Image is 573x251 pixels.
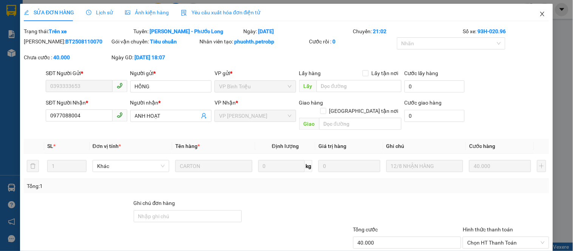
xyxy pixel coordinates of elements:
[219,81,291,92] span: VP Bình Triệu
[72,7,90,15] span: Nhận:
[537,160,546,172] button: plus
[201,113,207,119] span: user-add
[6,25,67,34] div: tâm
[219,110,291,122] span: VP Minh Hưng
[299,118,319,130] span: Giao
[539,11,545,17] span: close
[215,69,296,77] div: VP gửi
[112,53,198,62] div: Ngày GD:
[24,37,110,46] div: [PERSON_NAME]:
[65,38,102,45] b: BT2508110070
[299,100,323,106] span: Giao hàng
[24,53,110,62] div: Chưa cước :
[72,6,124,25] div: VP Phước Long 2
[477,28,506,34] b: 93H-020.96
[27,182,222,190] div: Tổng: 1
[86,10,91,15] span: clock-circle
[373,28,387,34] b: 21:02
[125,10,130,15] span: picture
[86,9,113,15] span: Lịch sử
[319,118,402,130] input: Dọc đường
[333,38,336,45] b: 0
[199,37,308,46] div: Nhân viên tạo:
[71,51,82,59] span: CC :
[215,100,236,106] span: VP Nhận
[49,28,67,34] b: Trên xe
[134,210,242,222] input: Ghi chú đơn hàng
[467,237,544,248] span: Chọn HT Thanh Toán
[326,107,402,115] span: [GEOGRAPHIC_DATA] tận nơi
[23,27,133,35] div: Trạng thái:
[130,99,212,107] div: Người nhận
[135,54,165,60] b: [DATE] 18:07
[405,70,439,76] label: Cước lấy hàng
[27,160,39,172] button: delete
[46,99,127,107] div: SĐT Người Nhận
[469,160,531,172] input: 0
[175,160,252,172] input: VD: Bàn, Ghế
[181,10,187,16] img: icon
[117,112,123,118] span: phone
[181,9,261,15] span: Yêu cầu xuất hóa đơn điện tử
[134,200,175,206] label: Ghi chú đơn hàng
[299,70,321,76] span: Lấy hàng
[317,80,402,92] input: Dọc đường
[234,38,274,45] b: phuchth.petrobp
[71,49,124,59] div: 300.000
[405,80,465,92] input: Cước lấy hàng
[53,54,70,60] b: 40.000
[24,10,29,15] span: edit
[97,160,165,172] span: Khác
[6,7,18,15] span: Gửi:
[242,27,352,35] div: Ngày:
[532,4,553,25] button: Close
[469,143,495,149] span: Cước hàng
[305,160,312,172] span: kg
[272,143,299,149] span: Định lượng
[117,83,123,89] span: phone
[318,143,346,149] span: Giá trị hàng
[258,28,274,34] b: [DATE]
[383,139,466,154] th: Ghi chú
[299,80,317,92] span: Lấy
[46,69,127,77] div: SĐT Người Gửi
[405,100,442,106] label: Cước giao hàng
[133,27,243,35] div: Tuyến:
[150,38,177,45] b: Tiêu chuẩn
[318,160,380,172] input: 0
[369,69,402,77] span: Lấy tận nơi
[24,9,74,15] span: SỬA ĐƠN HÀNG
[72,25,124,34] div: NHỚ
[130,69,212,77] div: Người gửi
[386,160,463,172] input: Ghi Chú
[47,143,53,149] span: SL
[112,37,198,46] div: Gói vận chuyển:
[150,28,224,34] b: [PERSON_NAME] - Phước Long
[405,110,465,122] input: Cước giao hàng
[462,27,550,35] div: Số xe:
[353,226,378,233] span: Tổng cước
[309,37,395,46] div: Cước rồi :
[125,9,169,15] span: Ảnh kiện hàng
[352,27,462,35] div: Chuyến:
[463,226,513,233] label: Hình thức thanh toán
[6,6,67,25] div: VP [PERSON_NAME]
[93,143,121,149] span: Đơn vị tính
[541,240,545,245] span: close-circle
[175,143,200,149] span: Tên hàng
